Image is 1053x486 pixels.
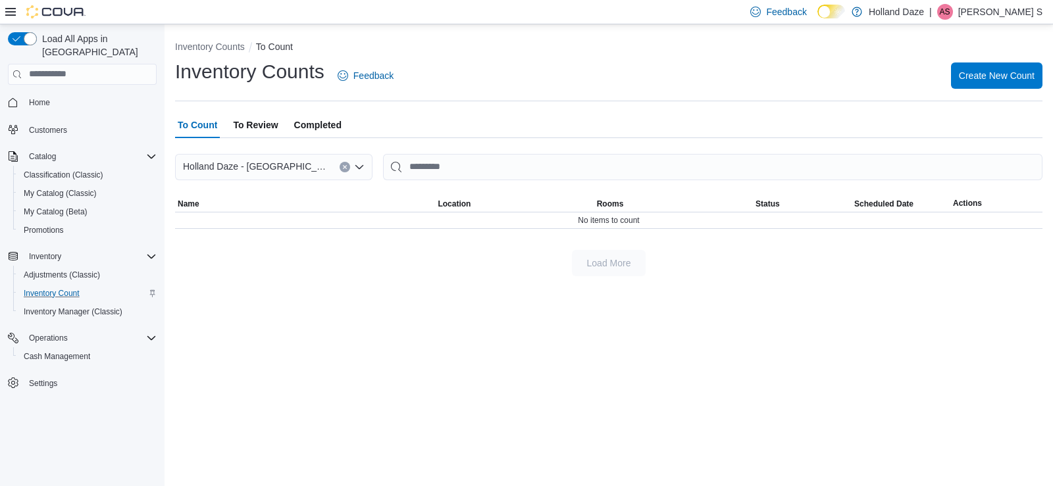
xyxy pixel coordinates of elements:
span: Catalog [29,151,56,162]
span: Catalog [24,149,157,164]
span: To Review [233,112,278,138]
span: Holland Daze - [GEOGRAPHIC_DATA] [183,158,326,174]
span: Adjustments (Classic) [18,267,157,283]
span: Inventory [29,251,61,262]
button: Status [753,196,852,212]
a: Cash Management [18,349,95,364]
span: Location [438,199,471,209]
button: Create New Count [951,62,1042,89]
nav: Complex example [8,87,157,427]
button: Open list of options [354,162,365,172]
span: Home [24,94,157,110]
span: My Catalog (Beta) [24,207,88,217]
span: Classification (Classic) [24,170,103,180]
span: AS [940,4,950,20]
button: My Catalog (Classic) [13,184,162,203]
p: | [929,4,932,20]
button: Cash Management [13,347,162,366]
span: Load All Apps in [GEOGRAPHIC_DATA] [37,32,157,59]
span: My Catalog (Beta) [18,204,157,220]
span: Create New Count [959,69,1035,82]
a: Home [24,95,55,110]
span: Feedback [766,5,806,18]
span: My Catalog (Classic) [24,188,97,199]
button: Promotions [13,221,162,239]
span: Cash Management [24,351,90,362]
a: Inventory Manager (Classic) [18,304,128,320]
span: My Catalog (Classic) [18,185,157,201]
nav: An example of EuiBreadcrumbs [175,40,1042,56]
button: Name [175,196,435,212]
button: My Catalog (Beta) [13,203,162,221]
button: Adjustments (Classic) [13,266,162,284]
span: Classification (Classic) [18,167,157,183]
button: Catalog [24,149,61,164]
img: Cova [26,5,86,18]
a: My Catalog (Beta) [18,204,93,220]
span: Scheduled Date [854,199,913,209]
p: Holland Daze [869,4,924,20]
span: Inventory Count [18,285,157,301]
a: Promotions [18,222,69,238]
span: Settings [24,375,157,391]
span: To Count [178,112,217,138]
span: Status [756,199,780,209]
button: Inventory Counts [175,41,245,52]
span: Operations [29,333,68,343]
input: Dark Mode [817,5,845,18]
span: Adjustments (Classic) [24,270,100,280]
span: Inventory Manager (Classic) [24,306,122,317]
span: Completed [294,112,342,138]
span: Dark Mode [817,18,818,19]
span: Inventory Manager (Classic) [18,304,157,320]
span: Actions [953,198,982,208]
div: Anneliese S [937,4,953,20]
span: Settings [29,378,57,389]
a: Customers [24,122,72,138]
span: No items to count [578,215,639,226]
span: Customers [29,125,67,135]
button: Clear input [340,162,350,172]
button: Operations [24,330,73,346]
span: Operations [24,330,157,346]
span: Feedback [353,69,394,82]
button: Settings [3,374,162,393]
button: Inventory [3,247,162,266]
button: Inventory Count [13,284,162,303]
button: Inventory [24,249,66,264]
span: Promotions [24,225,64,235]
p: [PERSON_NAME] S [958,4,1042,20]
button: Scheduled Date [852,196,950,212]
input: This is a search bar. After typing your query, hit enter to filter the results lower in the page. [383,154,1042,180]
span: Rooms [597,199,624,209]
span: Cash Management [18,349,157,364]
span: Promotions [18,222,157,238]
span: Inventory [24,249,157,264]
span: Load More [587,256,631,270]
button: Catalog [3,147,162,166]
button: Classification (Classic) [13,166,162,184]
button: Inventory Manager (Classic) [13,303,162,321]
button: To Count [256,41,293,52]
a: Inventory Count [18,285,85,301]
button: Operations [3,329,162,347]
a: Classification (Classic) [18,167,109,183]
span: Inventory Count [24,288,80,299]
span: Name [178,199,199,209]
a: Adjustments (Classic) [18,267,105,283]
h1: Inventory Counts [175,59,324,85]
button: Customers [3,120,162,139]
button: Location [435,196,594,212]
a: Feedback [332,62,399,89]
button: Home [3,93,162,112]
button: Rooms [594,196,753,212]
a: My Catalog (Classic) [18,185,102,201]
a: Settings [24,376,63,391]
span: Customers [24,121,157,137]
button: Load More [572,250,646,276]
span: Home [29,97,50,108]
